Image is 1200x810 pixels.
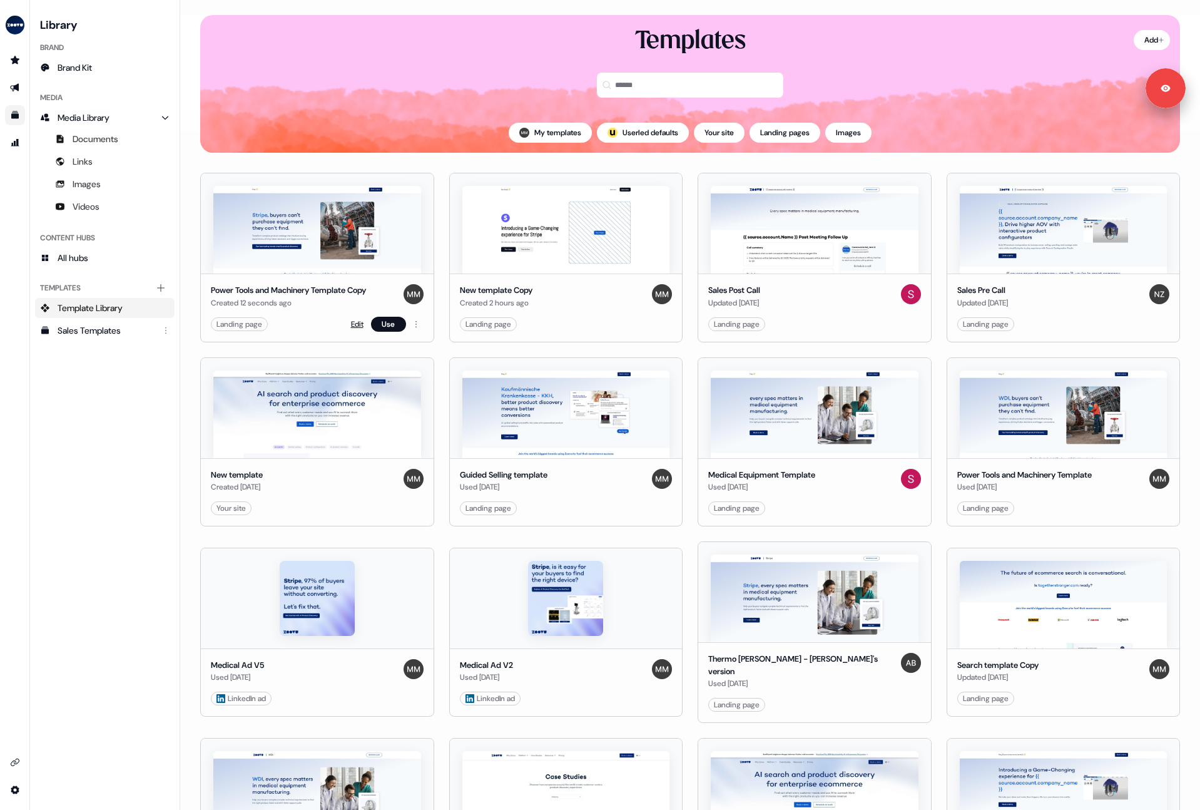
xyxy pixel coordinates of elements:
div: Sales Post Call [708,284,760,297]
button: userled logo;Userled defaults [597,123,689,143]
button: New template CopyNew template CopyCreated 2 hours agoMorganLanding page [449,173,683,342]
div: Content Hubs [35,228,175,248]
img: Medical Ad V5 [280,561,355,636]
img: New template Copy [462,186,670,274]
button: New templateNew templateCreated [DATE]MorganYour site [200,357,434,527]
div: Used [DATE] [708,677,896,690]
div: Landing page [963,692,1009,705]
div: Power Tools and Machinery Template [957,469,1092,481]
div: Landing page [216,318,262,331]
div: Landing page [963,318,1009,331]
a: Go to outbound experience [5,78,25,98]
div: Guided Selling template [460,469,547,481]
button: Medical Ad V2Medical Ad V2Used [DATE]Morgan LinkedIn ad [449,541,683,723]
img: Sales Post Call [711,186,918,274]
div: Sales Pre Call [957,284,1008,297]
img: New template [213,371,421,458]
div: Medical Equipment Template [708,469,815,481]
h3: Library [35,15,175,33]
span: All hubs [58,252,88,264]
div: Search template Copy [957,659,1039,672]
a: Sales Templates [35,320,175,341]
img: Morgan [1149,469,1169,489]
button: Add [1134,30,1170,50]
img: Power Tools and Machinery Template [960,371,1167,458]
button: Images [825,123,872,143]
button: Medical Equipment TemplateMedical Equipment TemplateUsed [DATE]SandyLanding page [698,357,932,527]
a: Edit [351,318,364,331]
div: Thermo [PERSON_NAME] - [PERSON_NAME]'s version [708,653,896,677]
span: Brand Kit [58,61,92,74]
img: Thermo Fisher - Freddie's version [711,555,918,642]
div: Created 12 seconds ago [211,297,366,309]
div: Used [DATE] [211,671,264,684]
a: Go to prospects [5,50,25,70]
img: Morgan [652,469,672,489]
img: Morgan [404,284,424,304]
a: Videos [35,197,175,217]
img: Medical Ad V2 [528,561,603,636]
button: Sales Post CallSales Post CallUpdated [DATE]SandyLanding page [698,173,932,342]
img: Power Tools and Machinery Template Copy [213,186,421,274]
a: Images [35,174,175,194]
img: Morgan [652,284,672,304]
img: Medical Equipment Template [711,371,918,458]
div: Created [DATE] [211,481,263,493]
a: Template Library [35,298,175,318]
div: New template [211,469,263,481]
div: Your site [216,502,246,515]
img: Nicolas [1149,284,1169,304]
div: Updated [DATE] [708,297,760,309]
img: Guided Selling template [462,371,670,458]
div: ; [608,128,618,138]
button: My templates [509,123,592,143]
div: LinkedIn ad [216,692,266,705]
button: Guided Selling templateGuided Selling templateUsed [DATE]MorganLanding page [449,357,683,527]
img: Sandy [901,469,921,489]
button: Medical Ad V5Medical Ad V5Used [DATE]Morgan LinkedIn ad [200,541,434,723]
div: Landing page [963,502,1009,515]
img: userled logo [608,128,618,138]
div: Updated [DATE] [957,671,1039,684]
div: Landing page [714,502,760,515]
a: Go to templates [5,105,25,125]
button: Your site [694,123,745,143]
span: Media Library [58,111,109,124]
img: Search template Copy [960,561,1167,649]
button: Power Tools and Machinery Template CopyPower Tools and Machinery Template CopyCreated 12 seconds ... [200,173,434,342]
button: Power Tools and Machinery Template Power Tools and Machinery TemplateUsed [DATE]MorganLanding page [947,357,1181,527]
div: Landing page [714,699,760,711]
div: Templates [35,278,175,298]
div: Used [DATE] [460,671,513,684]
button: Use [371,317,406,332]
div: Media [35,88,175,108]
a: Documents [35,129,175,149]
a: Go to integrations [5,752,25,772]
a: All hubs [35,248,175,268]
span: Images [73,178,101,190]
div: Landing page [714,318,760,331]
a: Go to integrations [5,780,25,800]
a: Brand Kit [35,58,175,78]
div: Created 2 hours ago [460,297,532,309]
a: Links [35,151,175,172]
div: Used [DATE] [957,481,1092,493]
div: LinkedIn ad [465,692,515,705]
div: Used [DATE] [708,481,815,493]
img: Alistair [901,653,921,673]
div: Landing page [465,318,511,331]
div: Landing page [465,502,511,515]
a: Go to attribution [5,133,25,153]
img: Morgan [404,469,424,489]
img: Morgan [404,659,424,679]
span: Links [73,155,93,168]
img: Morgan [519,128,529,138]
button: Search template CopySearch template CopyUpdated [DATE]MorganLanding page [947,541,1181,723]
div: Medical Ad V5 [211,659,264,672]
img: Morgan [652,659,672,679]
div: Updated [DATE] [957,297,1008,309]
span: Videos [73,200,99,213]
div: Sales Templates [58,324,155,337]
span: Documents [73,133,118,145]
span: Template Library [58,302,123,314]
